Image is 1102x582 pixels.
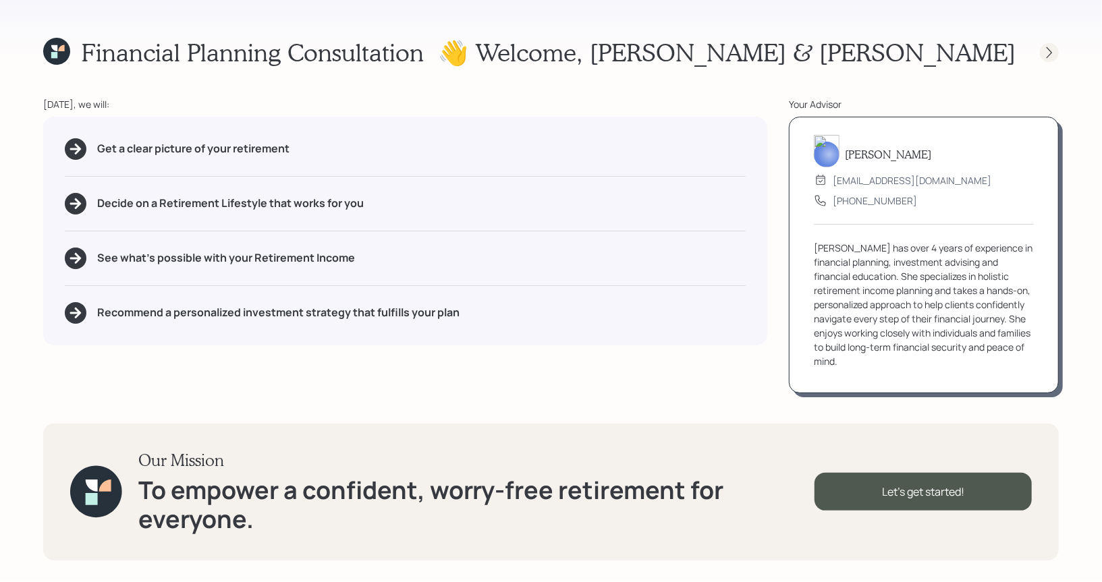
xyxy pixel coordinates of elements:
h5: See what's possible with your Retirement Income [97,252,355,264]
div: Your Advisor [789,97,1059,111]
h5: [PERSON_NAME] [845,148,931,161]
div: [PHONE_NUMBER] [833,194,917,208]
div: [DATE], we will: [43,97,767,111]
h1: 👋 Welcome , [PERSON_NAME] & [PERSON_NAME] [438,38,1016,67]
div: Let's get started! [815,473,1032,511]
div: [PERSON_NAME] has over 4 years of experience in financial planning, investment advising and finan... [814,241,1034,368]
h5: Decide on a Retirement Lifestyle that works for you [97,197,364,210]
img: aleksandra-headshot.png [814,135,839,167]
h5: Recommend a personalized investment strategy that fulfills your plan [97,306,460,319]
h1: To empower a confident, worry-free retirement for everyone. [138,475,815,533]
h5: Get a clear picture of your retirement [97,142,290,155]
h1: Financial Planning Consultation [81,38,424,67]
div: [EMAIL_ADDRESS][DOMAIN_NAME] [833,173,991,187]
h3: Our Mission [138,450,815,470]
